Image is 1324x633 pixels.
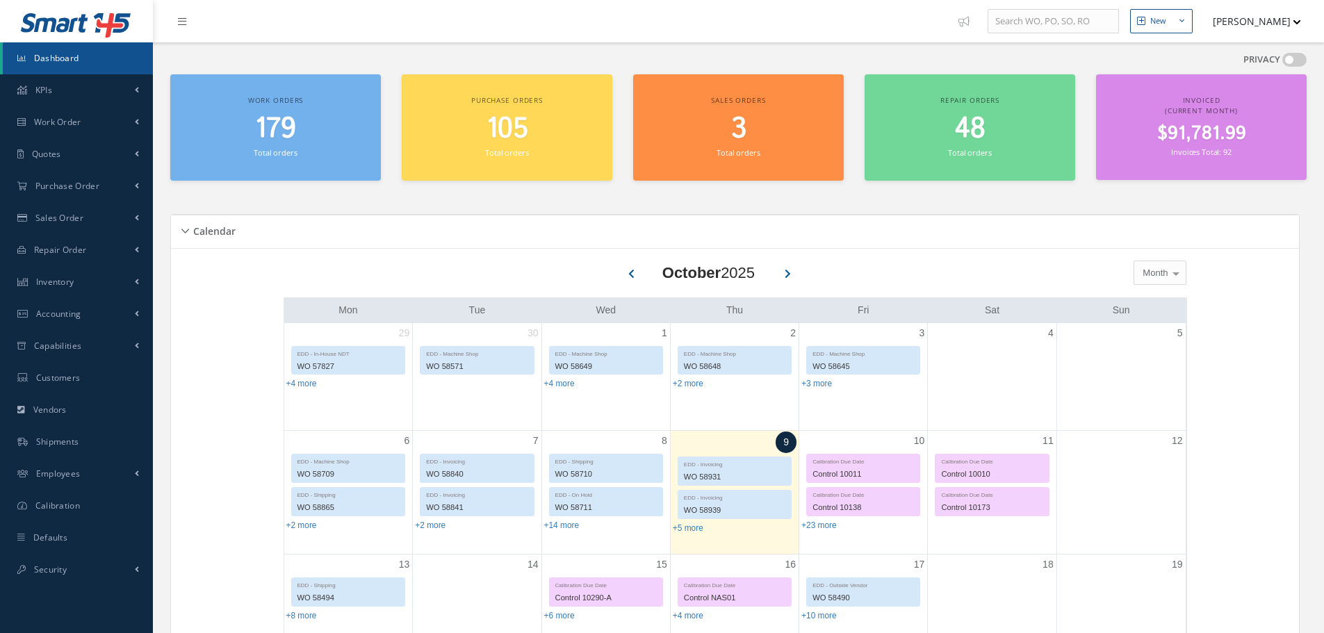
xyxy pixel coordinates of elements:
div: EDD - Invoicing [420,488,533,500]
div: Control 10011 [807,466,920,482]
div: EDD - Invoicing [420,454,533,466]
span: Purchase Order [35,180,99,192]
td: October 11, 2025 [928,430,1056,554]
a: Tuesday [466,302,489,319]
a: Dashboard [3,42,153,74]
div: Calibration Due Date [807,454,920,466]
a: October 18, 2025 [1040,554,1056,575]
div: WO 58711 [550,500,662,516]
div: 2025 [662,261,755,284]
a: October 10, 2025 [911,431,928,451]
div: WO 57827 [292,359,405,375]
a: October 14, 2025 [525,554,541,575]
div: EDD - Outside Vendor [807,578,920,590]
a: October 19, 2025 [1169,554,1186,575]
div: EDD - Machine Shop [678,347,791,359]
div: WO 58841 [420,500,533,516]
a: Show 4 more events [673,611,703,620]
a: Show 23 more events [801,520,837,530]
small: Invoices Total: 92 [1171,147,1231,157]
a: October 13, 2025 [396,554,413,575]
span: Invoiced [1183,95,1220,105]
small: Total orders [717,147,760,158]
div: Control 10010 [935,466,1048,482]
div: Control NAS01 [678,590,791,606]
span: Work Order [34,116,81,128]
span: 3 [731,109,746,149]
a: October 16, 2025 [783,554,799,575]
span: Security [34,564,67,575]
div: EDD - Machine Shop [420,347,533,359]
div: EDD - Machine Shop [807,347,920,359]
td: October 9, 2025 [670,430,799,554]
a: Show 8 more events [286,611,317,620]
div: EDD - Machine Shop [550,347,662,359]
span: Sales orders [711,95,765,105]
a: October 5, 2025 [1175,323,1186,343]
span: Sales Order [35,212,83,224]
div: Control 10138 [807,500,920,516]
input: Search WO, PO, SO, RO [988,9,1119,34]
td: October 1, 2025 [541,323,670,431]
a: October 9, 2025 [776,431,796,453]
td: October 4, 2025 [928,323,1056,431]
div: EDD - On Hold [550,488,662,500]
div: EDD - Shipping [550,454,662,466]
label: PRIVACY [1243,53,1280,67]
td: October 5, 2025 [1056,323,1185,431]
div: Control 10290-A [550,590,662,606]
span: Shipments [36,436,79,447]
div: WO 58865 [292,500,405,516]
a: October 1, 2025 [659,323,670,343]
a: Friday [855,302,872,319]
div: Calibration Due Date [935,488,1048,500]
span: Customers [36,372,81,384]
span: Inventory [36,276,74,288]
a: Purchase orders 105 Total orders [402,74,612,181]
a: October 15, 2025 [653,554,670,575]
a: October 7, 2025 [530,431,541,451]
a: October 4, 2025 [1045,323,1056,343]
a: October 11, 2025 [1040,431,1056,451]
td: September 30, 2025 [413,323,541,431]
a: Show 2 more events [286,520,317,530]
td: October 12, 2025 [1056,430,1185,554]
a: October 2, 2025 [787,323,799,343]
span: Accounting [36,308,81,320]
div: EDD - Shipping [292,488,405,500]
a: Show 3 more events [801,379,832,388]
div: EDD - In-House NDT [292,347,405,359]
div: WO 58931 [678,469,791,485]
span: Repair orders [940,95,999,105]
a: Sunday [1110,302,1133,319]
button: [PERSON_NAME] [1200,8,1301,35]
span: (Current Month) [1165,106,1238,115]
a: October 3, 2025 [917,323,928,343]
span: KPIs [35,84,52,96]
h5: Calendar [189,221,236,238]
a: Show 5 more events [673,523,703,533]
span: Repair Order [34,244,87,256]
td: October 7, 2025 [413,430,541,554]
small: Total orders [948,147,991,158]
td: October 2, 2025 [670,323,799,431]
td: October 10, 2025 [799,430,928,554]
div: WO 58939 [678,502,791,518]
a: Show 6 more events [544,611,575,620]
span: Dashboard [34,52,79,64]
div: WO 58571 [420,359,533,375]
b: October [662,264,721,281]
div: WO 58648 [678,359,791,375]
a: Show 4 more events [544,379,575,388]
a: Show 10 more events [801,611,837,620]
a: Monday [336,302,360,319]
a: October 8, 2025 [659,431,670,451]
a: October 6, 2025 [401,431,412,451]
a: Show 2 more events [673,379,703,388]
div: WO 58709 [292,466,405,482]
a: September 30, 2025 [525,323,541,343]
span: Defaults [33,532,67,543]
a: Show 4 more events [286,379,317,388]
div: Control 10173 [935,500,1048,516]
span: $91,781.99 [1157,120,1246,147]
